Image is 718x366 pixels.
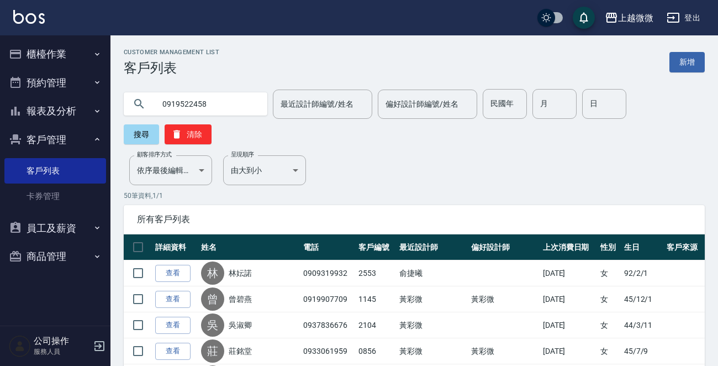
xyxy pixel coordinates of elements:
[4,158,106,184] a: 客戶列表
[155,317,191,334] a: 查看
[618,11,653,25] div: 上越微微
[621,260,664,286] td: 92/2/1
[124,60,219,76] h3: 客戶列表
[229,320,252,331] a: 吳淑卿
[356,234,396,260] th: 客戶編號
[598,338,621,364] td: 女
[155,265,191,282] a: 查看
[198,234,301,260] th: 姓名
[155,291,191,308] a: 查看
[300,286,356,312] td: 0919907709
[4,184,106,209] a: 卡券管理
[300,312,356,338] td: 0937836676
[540,338,598,364] td: [DATE]
[34,336,90,347] h5: 公司操作
[573,7,595,29] button: save
[540,286,598,312] td: [DATE]
[598,260,621,286] td: 女
[124,191,705,201] p: 50 筆資料, 1 / 1
[621,286,664,312] td: 45/12/1
[621,234,664,260] th: 生日
[137,150,172,159] label: 顧客排序方式
[621,338,664,364] td: 45/7/9
[155,343,191,360] a: 查看
[598,286,621,312] td: 女
[598,312,621,338] td: 女
[540,312,598,338] td: [DATE]
[468,234,540,260] th: 偏好設計師
[4,242,106,271] button: 商品管理
[201,287,224,311] div: 曾
[662,8,705,28] button: 登出
[4,126,106,154] button: 客戶管理
[155,89,258,119] input: 搜尋關鍵字
[300,338,356,364] td: 0933061959
[397,234,468,260] th: 最近設計師
[124,49,219,56] h2: Customer Management List
[201,313,224,337] div: 吳
[356,260,396,286] td: 2553
[137,214,691,225] span: 所有客戶列表
[598,234,621,260] th: 性別
[4,97,106,126] button: 報表及分析
[4,69,106,97] button: 預約管理
[201,339,224,363] div: 莊
[397,260,468,286] td: 俞捷曦
[229,294,252,305] a: 曾碧燕
[468,286,540,312] td: 黃彩微
[540,234,598,260] th: 上次消費日期
[664,234,705,260] th: 客戶來源
[152,234,198,260] th: 詳細資料
[124,124,159,144] button: 搜尋
[165,124,212,144] button: 清除
[4,40,106,69] button: 櫃檯作業
[9,335,31,357] img: Person
[223,155,306,185] div: 由大到小
[397,286,468,312] td: 黃彩微
[669,52,705,72] a: 新增
[229,268,252,279] a: 林妘諾
[129,155,212,185] div: 依序最後編輯時間
[468,338,540,364] td: 黃彩微
[201,262,224,285] div: 林
[356,312,396,338] td: 2104
[356,286,396,312] td: 1145
[600,7,658,29] button: 上越微微
[229,346,252,357] a: 莊銘堂
[397,312,468,338] td: 黃彩微
[397,338,468,364] td: 黃彩微
[300,234,356,260] th: 電話
[231,150,254,159] label: 呈現順序
[356,338,396,364] td: 0856
[4,214,106,243] button: 員工及薪資
[300,260,356,286] td: 0909319932
[13,10,45,24] img: Logo
[540,260,598,286] td: [DATE]
[621,312,664,338] td: 44/3/11
[34,347,90,357] p: 服務人員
